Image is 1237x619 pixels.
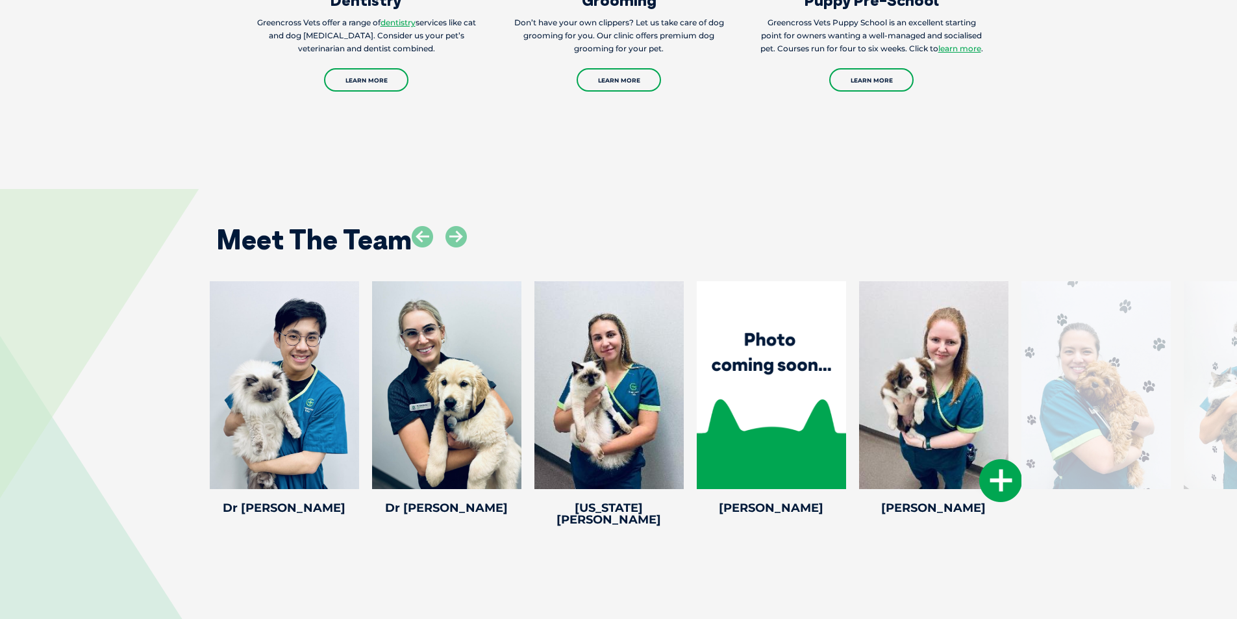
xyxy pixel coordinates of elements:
h4: Dr [PERSON_NAME] [372,502,521,514]
h4: [PERSON_NAME] [697,502,846,514]
a: Learn More [324,68,408,92]
a: learn more [938,44,981,53]
a: dentistry [381,18,416,27]
button: Search [1212,59,1225,72]
p: Greencross Vets Puppy School is an excellent starting point for owners wanting a well-managed and... [760,16,983,55]
p: Don’t have your own clippers? Let us take care of dog grooming for you. Our clinic offers premium... [508,16,731,55]
h4: [US_STATE][PERSON_NAME] [534,502,684,525]
a: Learn More [577,68,661,92]
h4: [PERSON_NAME] [859,502,1008,514]
p: Greencross Vets offer a range of services like cat and dog [MEDICAL_DATA]. Consider us your pet’s... [255,16,478,55]
h4: Dr [PERSON_NAME] [210,502,359,514]
h2: Meet The Team [216,226,412,253]
a: Learn More [829,68,914,92]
